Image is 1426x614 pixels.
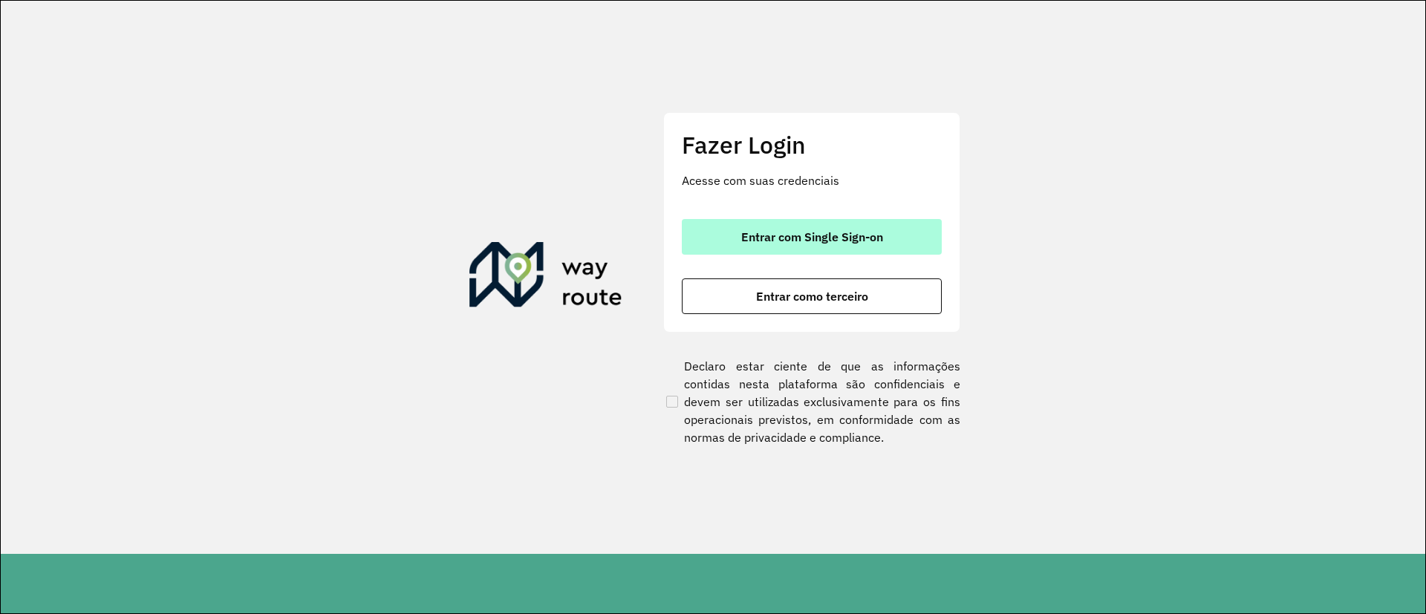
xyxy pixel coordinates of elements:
img: Roteirizador AmbevTech [469,242,622,313]
h2: Fazer Login [682,131,942,159]
button: button [682,278,942,314]
span: Entrar com Single Sign-on [741,231,883,243]
label: Declaro estar ciente de que as informações contidas nesta plataforma são confidenciais e devem se... [663,357,960,446]
span: Entrar como terceiro [756,290,868,302]
button: button [682,219,942,255]
p: Acesse com suas credenciais [682,172,942,189]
